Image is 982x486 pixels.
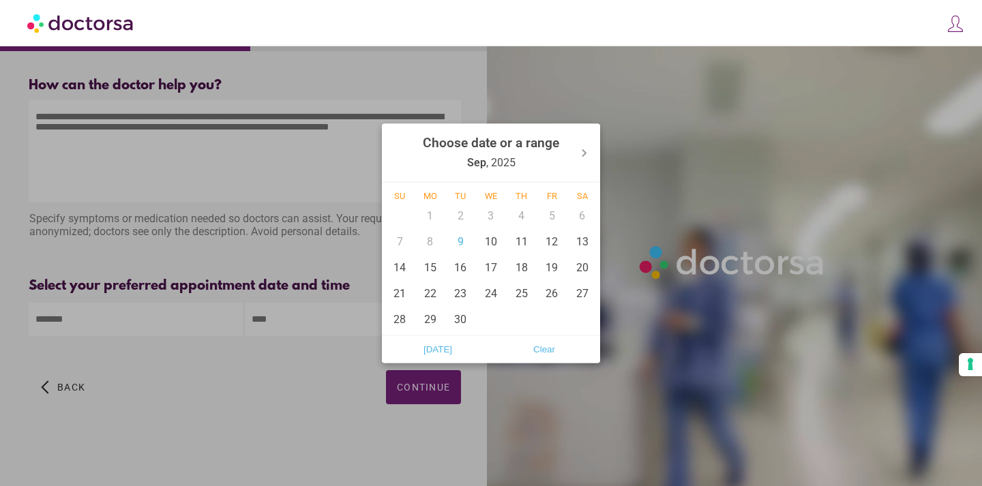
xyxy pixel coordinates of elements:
div: 16 [445,254,476,280]
div: 17 [476,254,507,280]
div: 7 [385,228,415,254]
strong: Choose date or a range [423,134,559,150]
div: 4 [506,202,537,228]
div: Fr [537,190,567,200]
button: Clear [491,338,597,360]
div: Th [506,190,537,200]
div: 22 [415,280,446,306]
div: 28 [385,306,415,332]
div: 15 [415,254,446,280]
div: 18 [506,254,537,280]
div: 1 [415,202,446,228]
button: [DATE] [385,338,491,360]
div: Su [385,190,415,200]
div: Tu [445,190,476,200]
div: We [476,190,507,200]
div: 21 [385,280,415,306]
div: 27 [567,280,597,306]
div: 19 [537,254,567,280]
strong: Sep [467,155,486,168]
div: 3 [476,202,507,228]
div: 14 [385,254,415,280]
div: Sa [567,190,597,200]
div: 2 [445,202,476,228]
div: 9 [445,228,476,254]
span: Clear [495,339,593,359]
button: Your consent preferences for tracking technologies [959,353,982,376]
div: 20 [567,254,597,280]
img: icons8-customer-100.png [946,14,965,33]
div: 30 [445,306,476,332]
div: 23 [445,280,476,306]
div: Mo [415,190,446,200]
div: 29 [415,306,446,332]
div: 6 [567,202,597,228]
span: [DATE] [389,339,487,359]
img: Doctorsa.com [27,7,135,38]
div: 24 [476,280,507,306]
div: 11 [506,228,537,254]
div: , 2025 [423,126,559,179]
div: 26 [537,280,567,306]
div: 25 [506,280,537,306]
div: 12 [537,228,567,254]
div: 8 [415,228,446,254]
div: 5 [537,202,567,228]
div: 13 [567,228,597,254]
div: 10 [476,228,507,254]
